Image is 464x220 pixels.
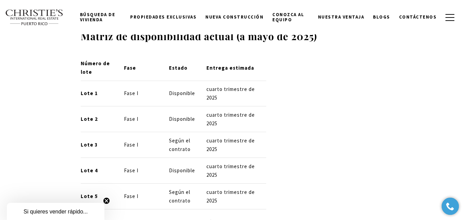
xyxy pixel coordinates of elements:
button: Primer avance [103,197,110,204]
font: Blogs [373,14,390,20]
font: Según el contrato [169,137,191,152]
font: Estado [169,65,188,71]
font: Lote 2 [81,116,98,122]
font: Fase I [124,193,138,199]
font: Nuestra ventaja [318,14,364,20]
font: Búsqueda de vivienda [80,12,115,22]
img: Texto de Christie's International Real Estate con fondo transparente [5,9,64,26]
font: Fase I [124,141,138,148]
font: cuarto trimestre de 2025 [206,137,255,152]
font: Propiedades exclusivas [130,14,196,20]
a: Conozca al equipo [268,8,313,26]
font: Lote 4 [81,167,98,174]
font: Lote 5 [81,193,98,199]
a: Búsqueda de vivienda [76,8,126,26]
a: Blogs [369,11,395,24]
font: Fase I [124,116,138,122]
div: Si quieres vender rápido...Primer avance [7,203,104,220]
button: botón [441,8,459,27]
font: Matriz de disponibilidad actual (a mayo de 2025) [81,30,317,43]
font: Fase I [124,90,138,96]
font: Disponible [169,116,195,122]
font: Fase I [124,167,138,174]
font: Conozca al equipo [272,12,304,22]
font: Según el contrato [169,189,191,204]
font: Disponible [169,90,195,96]
font: cuarto trimestre de 2025 [206,112,255,127]
font: Fase [124,65,136,71]
font: Nueva construcción [205,14,263,20]
font: cuarto trimestre de 2025 [206,86,255,101]
font: Entrega estimada [206,65,254,71]
font: cuarto trimestre de 2025 [206,189,255,204]
font: Disponible [169,167,195,174]
font: Lote 3 [81,141,98,148]
font: Contáctenos [399,14,437,20]
font: Si quieres vender rápido... [24,209,88,215]
a: Nueva construcción [201,11,268,24]
font: Número de lote [81,60,110,75]
a: Propiedades exclusivas [126,11,201,24]
a: Nuestra ventaja [314,11,369,24]
font: cuarto trimestre de 2025 [206,163,255,178]
font: Lote 1 [81,90,98,96]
